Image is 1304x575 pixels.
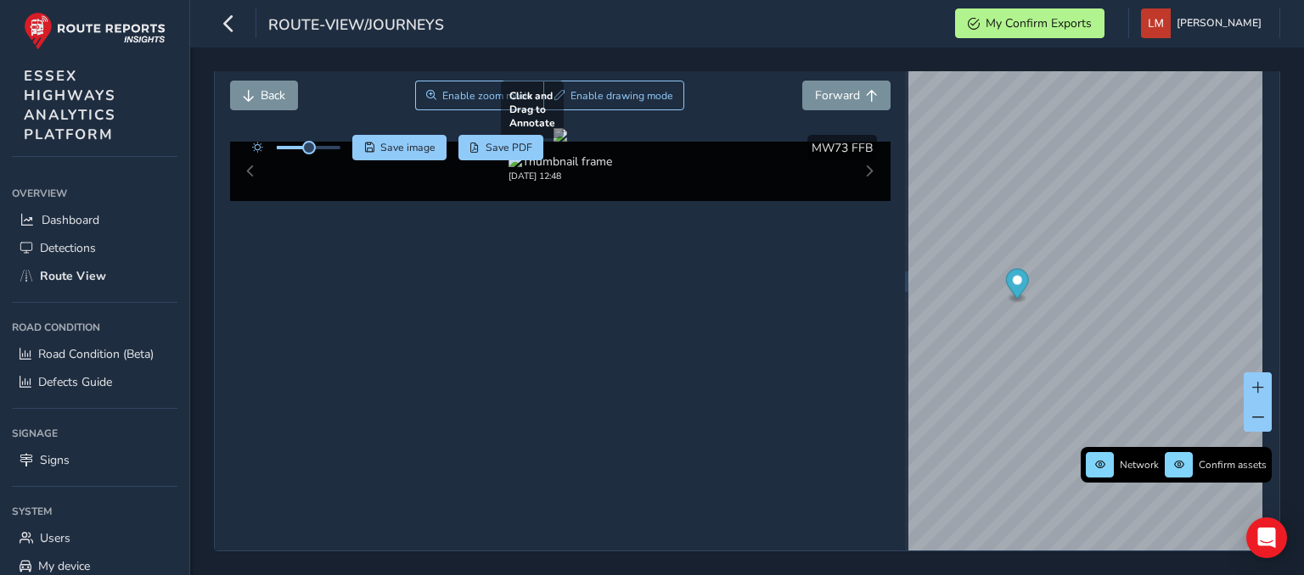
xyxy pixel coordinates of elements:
span: Signs [40,452,70,468]
a: Road Condition (Beta) [12,340,177,368]
span: Save PDF [486,141,532,154]
div: Signage [12,421,177,446]
a: Users [12,524,177,552]
img: Thumbnail frame [509,154,612,170]
span: Defects Guide [38,374,112,390]
span: Network [1120,458,1159,472]
div: System [12,499,177,524]
span: [PERSON_NAME] [1177,8,1262,38]
div: Map marker [1006,269,1029,304]
span: Users [40,530,70,546]
span: Route View [40,268,106,284]
button: Save [352,135,447,160]
a: Route View [12,262,177,290]
img: diamond-layout [1141,8,1171,38]
button: My Confirm Exports [955,8,1104,38]
a: Detections [12,234,177,262]
button: PDF [458,135,544,160]
button: Zoom [415,81,543,110]
div: Road Condition [12,315,177,340]
span: Dashboard [42,212,99,228]
button: Back [230,81,298,110]
span: Save image [380,141,436,154]
span: My Confirm Exports [986,15,1092,31]
span: My device [38,558,90,574]
span: route-view/journeys [268,14,444,38]
span: ESSEX HIGHWAYS ANALYTICS PLATFORM [24,66,116,144]
span: Road Condition (Beta) [38,346,154,362]
div: Open Intercom Messenger [1246,517,1287,558]
span: Enable drawing mode [570,89,673,103]
div: [DATE] 12:48 [509,170,612,182]
img: rr logo [24,12,166,50]
span: Confirm assets [1199,458,1267,472]
button: [PERSON_NAME] [1141,8,1267,38]
span: Forward [815,87,860,103]
span: Enable zoom mode [442,89,532,103]
button: Draw [543,81,685,110]
span: MW73 FFB [812,140,873,156]
a: Dashboard [12,206,177,234]
span: Back [261,87,285,103]
button: Forward [802,81,891,110]
a: Signs [12,446,177,474]
a: Defects Guide [12,368,177,396]
div: Overview [12,181,177,206]
span: Detections [40,240,96,256]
